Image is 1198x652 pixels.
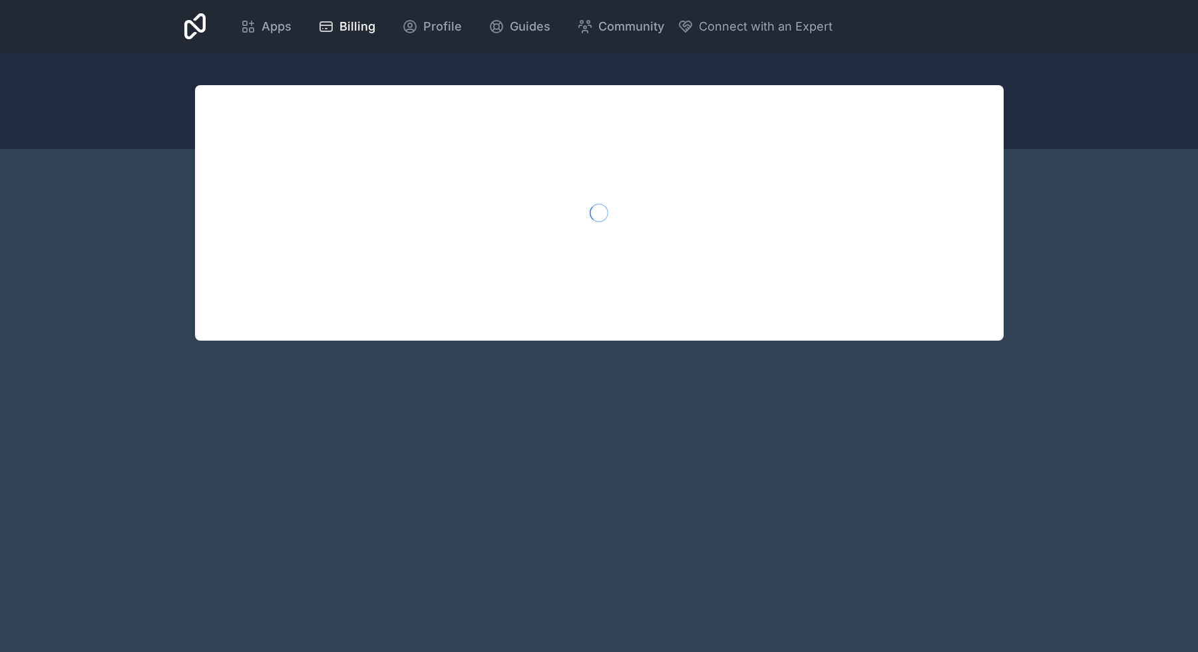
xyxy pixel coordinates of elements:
button: Connect with an Expert [678,17,833,36]
span: Guides [510,17,550,36]
a: Community [566,12,675,41]
span: Billing [339,17,375,36]
a: Profile [391,12,473,41]
span: Community [598,17,664,36]
span: Apps [262,17,292,36]
span: Connect with an Expert [699,17,833,36]
a: Guides [478,12,561,41]
a: Billing [307,12,386,41]
a: Apps [230,12,302,41]
span: Profile [423,17,462,36]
